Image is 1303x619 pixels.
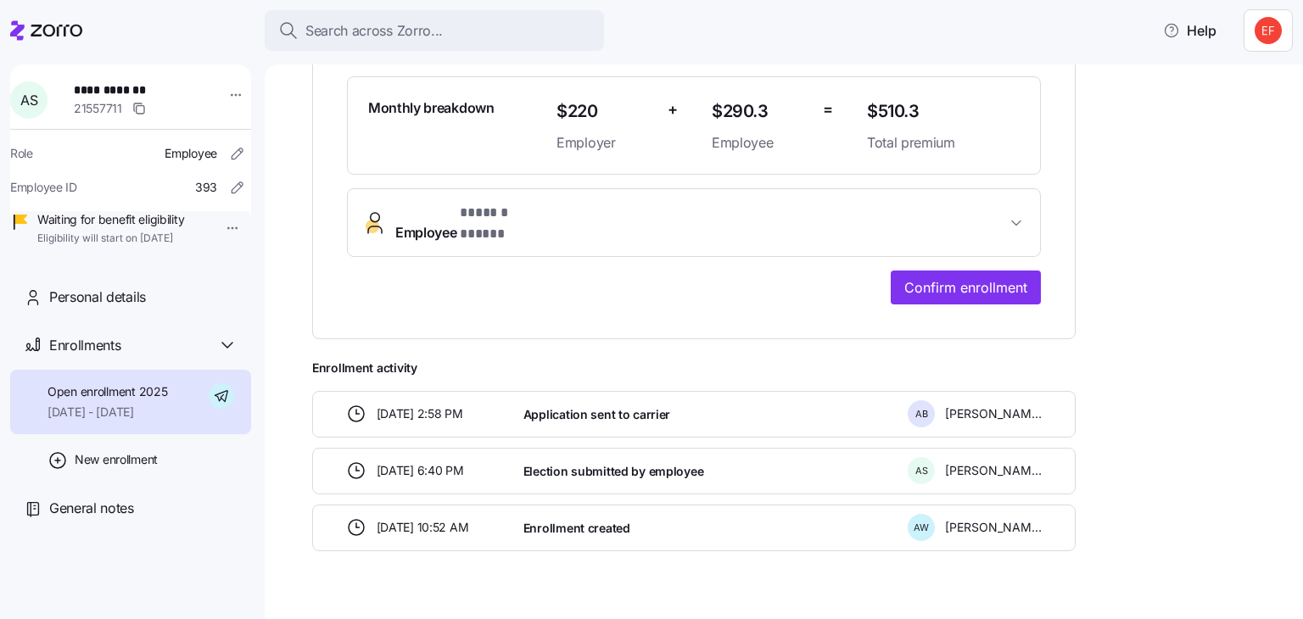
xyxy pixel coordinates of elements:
[265,10,604,51] button: Search across Zorro...
[10,179,77,196] span: Employee ID
[312,360,1076,376] span: Enrollment activity
[395,203,545,243] span: Employee
[712,132,809,153] span: Employee
[20,93,37,107] span: A S
[195,179,217,196] span: 393
[10,145,33,162] span: Role
[1255,17,1282,44] img: b1fdba9072a1ccf32cfe294fbc063f4f
[48,383,167,400] span: Open enrollment 2025
[165,145,217,162] span: Employee
[37,211,184,228] span: Waiting for benefit eligibility
[556,98,654,125] span: $220
[523,463,704,480] span: Election submitted by employee
[945,462,1042,479] span: [PERSON_NAME]
[1163,20,1216,41] span: Help
[49,498,134,519] span: General notes
[74,100,122,117] span: 21557711
[305,20,443,42] span: Search across Zorro...
[75,451,158,468] span: New enrollment
[556,132,654,153] span: Employer
[368,98,495,119] span: Monthly breakdown
[523,520,630,537] span: Enrollment created
[668,98,678,122] span: +
[915,410,928,419] span: A B
[891,270,1041,304] button: Confirm enrollment
[867,132,1020,153] span: Total premium
[48,404,167,421] span: [DATE] - [DATE]
[49,287,146,308] span: Personal details
[1149,14,1230,47] button: Help
[904,277,1027,298] span: Confirm enrollment
[377,519,469,536] span: [DATE] 10:52 AM
[915,466,928,476] span: A S
[523,406,670,423] span: Application sent to carrier
[914,523,929,533] span: A W
[823,98,833,122] span: =
[37,231,184,246] span: Eligibility will start on [DATE]
[945,519,1042,536] span: [PERSON_NAME]
[377,462,464,479] span: [DATE] 6:40 PM
[377,405,463,422] span: [DATE] 2:58 PM
[712,98,809,125] span: $290.3
[945,405,1042,422] span: [PERSON_NAME]
[867,98,1020,125] span: $510.3
[49,335,120,356] span: Enrollments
